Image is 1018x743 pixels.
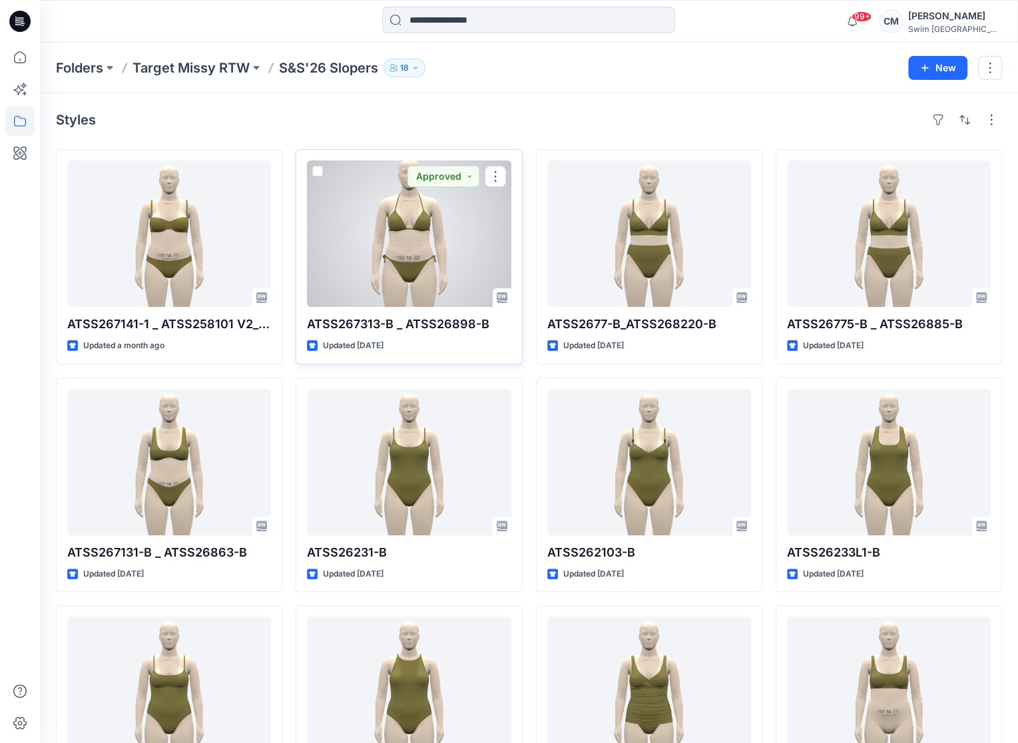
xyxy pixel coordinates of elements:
[67,160,271,307] a: ATSS267141-1 _ ATSS258101 V2_AZ
[547,389,751,535] a: ATSS262103-B
[323,567,383,581] p: Updated [DATE]
[307,389,511,535] a: ATSS26231-B
[307,160,511,307] a: ATSS267313-B _ ATSS26898-B
[83,567,144,581] p: Updated [DATE]
[908,8,1001,24] div: [PERSON_NAME]
[803,339,864,353] p: Updated [DATE]
[547,160,751,307] a: ATSS2677-B_ATSS268220-B
[67,315,271,334] p: ATSS267141-1 _ ATSS258101 V2_AZ
[56,112,96,128] h4: Styles
[67,543,271,562] p: ATSS267131-B _ ATSS26863-B
[787,315,991,334] p: ATSS26775-B _ ATSS26885-B
[803,567,864,581] p: Updated [DATE]
[132,59,250,77] a: Target Missy RTW
[67,389,271,535] a: ATSS267131-B _ ATSS26863-B
[307,315,511,334] p: ATSS267313-B _ ATSS26898-B
[323,339,383,353] p: Updated [DATE]
[547,315,751,334] p: ATSS2677-B_ATSS268220-B
[879,9,903,33] div: CM
[383,59,425,77] button: 18
[547,543,751,562] p: ATSS262103-B
[787,543,991,562] p: ATSS26233L1-B
[56,59,103,77] a: Folders
[563,567,624,581] p: Updated [DATE]
[908,56,967,80] button: New
[279,59,378,77] p: S&S'26 Slopers
[908,24,1001,34] div: Swim [GEOGRAPHIC_DATA]
[307,543,511,562] p: ATSS26231-B
[852,11,872,22] span: 99+
[787,389,991,535] a: ATSS26233L1-B
[563,339,624,353] p: Updated [DATE]
[400,61,409,75] p: 18
[83,339,164,353] p: Updated a month ago
[787,160,991,307] a: ATSS26775-B _ ATSS26885-B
